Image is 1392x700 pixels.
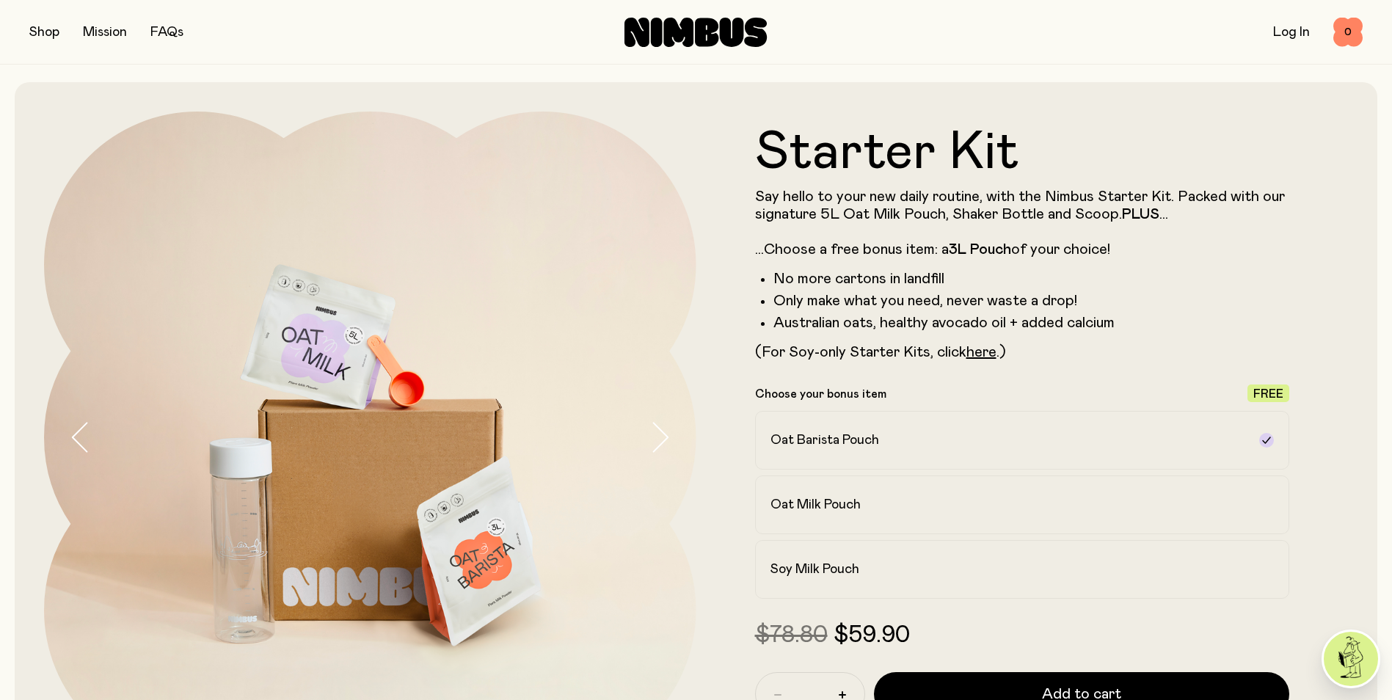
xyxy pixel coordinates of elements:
h1: Starter Kit [755,126,1290,179]
strong: PLUS [1122,207,1159,222]
button: 0 [1333,18,1363,47]
p: Choose your bonus item [755,387,886,401]
strong: Pouch [970,242,1011,257]
li: No more cartons in landfill [773,270,1290,288]
p: Say hello to your new daily routine, with the Nimbus Starter Kit. Packed with our signature 5L Oa... [755,188,1290,258]
li: Only make what you need, never waste a drop! [773,292,1290,310]
h2: Soy Milk Pouch [770,561,859,578]
li: Australian oats, healthy avocado oil + added calcium [773,314,1290,332]
a: Log In [1273,26,1310,39]
h2: Oat Barista Pouch [770,431,879,449]
strong: 3L [949,242,966,257]
a: here [966,345,996,360]
img: agent [1324,632,1378,686]
a: Mission [83,26,127,39]
p: (For Soy-only Starter Kits, click .) [755,343,1290,361]
span: Free [1253,388,1283,400]
a: FAQs [150,26,183,39]
span: $59.90 [834,624,910,647]
span: $78.80 [755,624,828,647]
h2: Oat Milk Pouch [770,496,861,514]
